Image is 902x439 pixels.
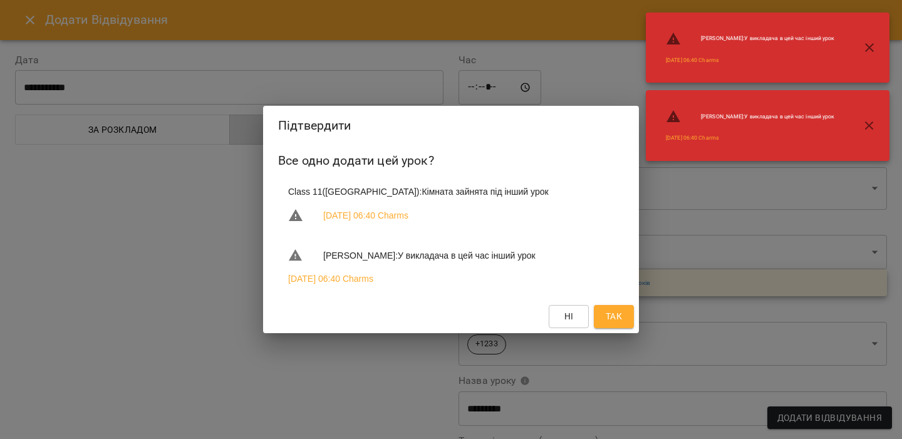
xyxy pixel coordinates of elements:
[606,309,622,324] span: Так
[594,305,634,328] button: Так
[656,26,844,51] li: [PERSON_NAME] : У викладача в цей час інший урок
[564,309,574,324] span: Ні
[656,104,844,129] li: [PERSON_NAME] : У викладача в цей час інший урок
[666,56,719,65] a: [DATE] 06:40 Charms
[288,272,373,285] a: [DATE] 06:40 Charms
[666,134,719,142] a: [DATE] 06:40 Charms
[323,209,408,222] a: [DATE] 06:40 Charms
[278,151,624,170] h6: Все одно додати цей урок?
[549,305,589,328] button: Ні
[278,116,624,135] h2: Підтвердити
[278,243,624,268] li: [PERSON_NAME] : У викладача в цей час інший урок
[278,180,624,203] li: Class 11([GEOGRAPHIC_DATA]) : Кімната зайнята під інший урок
